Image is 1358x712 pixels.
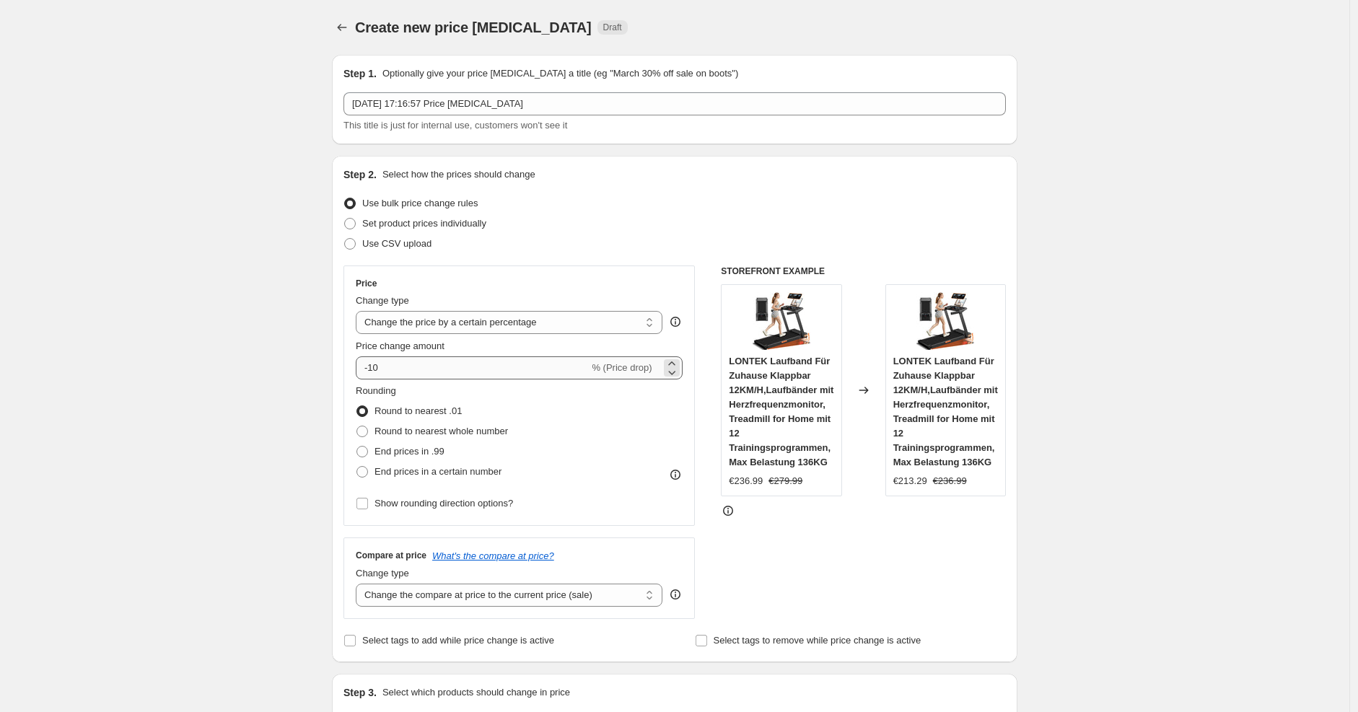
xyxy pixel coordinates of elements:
[355,19,592,35] span: Create new price [MEDICAL_DATA]
[362,238,432,249] span: Use CSV upload
[729,474,763,488] div: €236.99
[933,474,967,488] strike: €236.99
[343,66,377,81] h2: Step 1.
[382,685,570,700] p: Select which products should change in price
[729,356,833,467] span: LONTEK Laufband Für Zuhause Klappbar 12KM/H,Laufbänder mit Herzfrequenzmonitor, Treadmill for Hom...
[893,356,998,467] span: LONTEK Laufband Für Zuhause Klappbar 12KM/H,Laufbänder mit Herzfrequenzmonitor, Treadmill for Hom...
[668,315,683,329] div: help
[893,474,927,488] div: €213.29
[332,17,352,38] button: Price change jobs
[753,292,810,350] img: 71nk_lEtROL_80x.jpg
[356,568,409,579] span: Change type
[374,405,462,416] span: Round to nearest .01
[592,362,652,373] span: % (Price drop)
[668,587,683,602] div: help
[432,550,554,561] button: What's the compare at price?
[343,120,567,131] span: This title is just for internal use, customers won't see it
[356,550,426,561] h3: Compare at price
[916,292,974,350] img: 71nk_lEtROL_80x.jpg
[356,340,444,351] span: Price change amount
[721,265,1006,277] h6: STOREFRONT EXAMPLE
[343,92,1006,115] input: 30% off holiday sale
[362,198,478,208] span: Use bulk price change rules
[374,498,513,509] span: Show rounding direction options?
[356,278,377,289] h3: Price
[382,167,535,182] p: Select how the prices should change
[603,22,622,33] span: Draft
[343,167,377,182] h2: Step 2.
[362,635,554,646] span: Select tags to add while price change is active
[374,426,508,436] span: Round to nearest whole number
[768,474,802,488] strike: €279.99
[374,466,501,477] span: End prices in a certain number
[356,295,409,306] span: Change type
[343,685,377,700] h2: Step 3.
[374,446,444,457] span: End prices in .99
[362,218,486,229] span: Set product prices individually
[382,66,738,81] p: Optionally give your price [MEDICAL_DATA] a title (eg "March 30% off sale on boots")
[714,635,921,646] span: Select tags to remove while price change is active
[356,385,396,396] span: Rounding
[356,356,589,379] input: -15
